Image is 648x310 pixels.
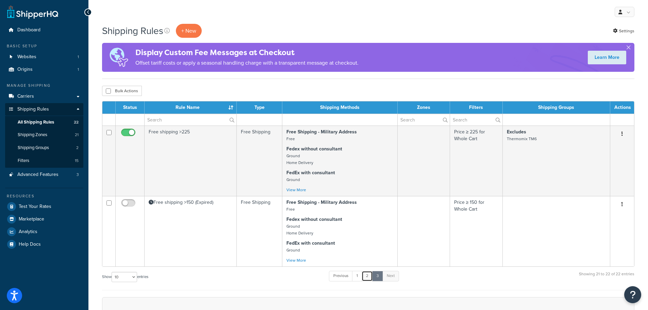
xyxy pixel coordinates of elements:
[78,67,79,72] span: 1
[74,119,79,125] span: 22
[145,196,237,266] td: Free shipping >150 (Expired)
[286,145,342,152] strong: Fedex without consultant
[450,196,503,266] td: Price ≥ 150 for Whole Cart
[613,26,634,36] a: Settings
[5,129,83,141] li: Shipping Zones
[176,24,202,38] p: + New
[17,94,34,99] span: Carriers
[102,24,163,37] h1: Shipping Rules
[19,204,51,210] span: Test Your Rates
[450,114,502,126] input: Search
[17,67,33,72] span: Origins
[237,101,282,114] th: Type
[75,132,79,138] span: 21
[102,86,142,96] button: Bulk Actions
[18,119,54,125] span: All Shipping Rules
[237,126,282,196] td: Free Shipping
[17,54,36,60] span: Websites
[76,145,79,151] span: 2
[5,83,83,88] div: Manage Shipping
[450,126,503,196] td: Price ≥ 225 for Whole Cart
[5,142,83,154] li: Shipping Groups
[112,272,137,282] select: Showentries
[19,229,37,235] span: Analytics
[286,206,295,212] small: Free
[237,196,282,266] td: Free Shipping
[19,216,44,222] span: Marketplace
[624,286,641,303] button: Open Resource Center
[286,136,295,142] small: Free
[286,177,300,183] small: Ground
[102,272,148,282] label: Show entries
[102,43,135,72] img: duties-banner-06bc72dcb5fe05cb3f9472aba00be2ae8eb53ab6f0d8bb03d382ba314ac3c341.png
[286,223,313,236] small: Ground Home Delivery
[5,193,83,199] div: Resources
[5,142,83,154] a: Shipping Groups 2
[5,129,83,141] a: Shipping Zones 21
[286,187,306,193] a: View More
[116,101,145,114] th: Status
[5,24,83,36] a: Dashboard
[5,51,83,63] a: Websites 1
[145,126,237,196] td: Free shipping >225
[5,116,83,129] li: All Shipping Rules
[286,199,357,206] strong: Free Shipping - Military Address
[503,101,610,114] th: Shipping Groups
[145,114,236,126] input: Search
[5,168,83,181] li: Advanced Features
[450,101,503,114] th: Filters
[5,103,83,116] a: Shipping Rules
[18,158,29,164] span: Filters
[362,271,373,281] a: 2
[17,172,59,178] span: Advanced Features
[17,27,40,33] span: Dashboard
[5,238,83,250] a: Help Docs
[507,128,526,135] strong: Excludes
[135,47,359,58] h4: Display Custom Fee Messages at Checkout
[77,172,79,178] span: 3
[18,145,49,151] span: Shipping Groups
[329,271,353,281] a: Previous
[75,158,79,164] span: 15
[145,101,237,114] th: Rule Name : activate to sort column ascending
[286,257,306,263] a: View More
[5,213,83,225] a: Marketplace
[579,270,634,285] div: Showing 21 to 22 of 22 entries
[398,114,450,126] input: Search
[286,128,357,135] strong: Free Shipping - Military Address
[5,168,83,181] a: Advanced Features 3
[5,51,83,63] li: Websites
[610,101,634,114] th: Actions
[5,90,83,103] a: Carriers
[382,271,399,281] a: Next
[5,154,83,167] a: Filters 15
[135,58,359,68] p: Offset tariff costs or apply a seasonal handling charge with a transparent message at checkout.
[372,271,383,281] a: 3
[286,240,335,247] strong: FedEx with consultant
[507,136,537,142] small: Thermomix TM6
[5,63,83,76] li: Origins
[17,107,49,112] span: Shipping Rules
[588,51,626,64] a: Learn More
[286,153,313,166] small: Ground Home Delivery
[5,116,83,129] a: All Shipping Rules 22
[5,43,83,49] div: Basic Setup
[286,169,335,176] strong: FedEx with consultant
[5,154,83,167] li: Filters
[5,200,83,213] a: Test Your Rates
[286,216,342,223] strong: Fedex without consultant
[78,54,79,60] span: 1
[398,101,450,114] th: Zones
[19,242,41,247] span: Help Docs
[286,247,300,253] small: Ground
[18,132,47,138] span: Shipping Zones
[7,5,58,19] a: ShipperHQ Home
[352,271,362,281] a: 1
[5,226,83,238] a: Analytics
